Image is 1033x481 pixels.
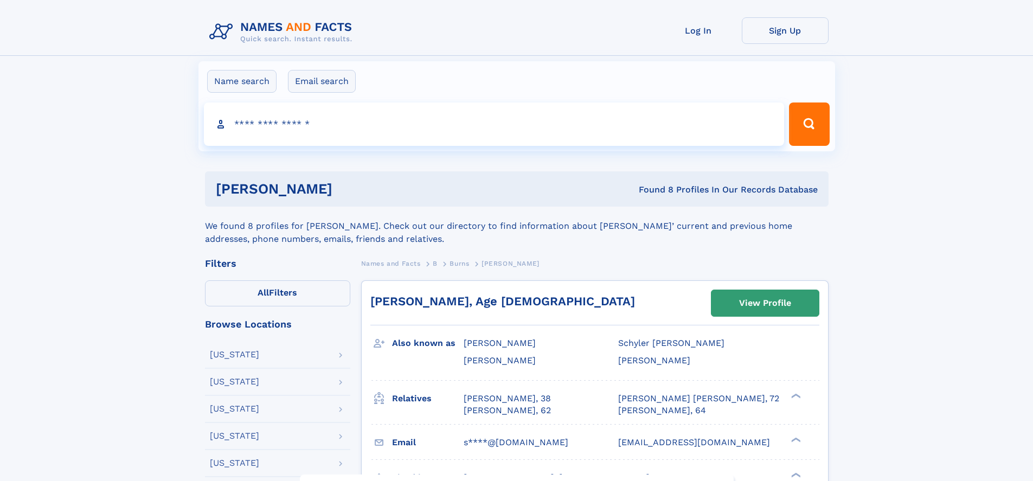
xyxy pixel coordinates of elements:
[618,338,724,348] span: Schyler [PERSON_NAME]
[464,393,551,405] a: [PERSON_NAME], 38
[204,102,785,146] input: search input
[361,256,421,270] a: Names and Facts
[464,355,536,365] span: [PERSON_NAME]
[618,405,706,416] a: [PERSON_NAME], 64
[205,259,350,268] div: Filters
[205,319,350,329] div: Browse Locations
[789,102,829,146] button: Search Button
[210,377,259,386] div: [US_STATE]
[210,405,259,413] div: [US_STATE]
[655,17,742,44] a: Log In
[210,350,259,359] div: [US_STATE]
[739,291,791,316] div: View Profile
[258,287,269,298] span: All
[392,334,464,352] h3: Also known as
[205,17,361,47] img: Logo Names and Facts
[370,294,635,308] a: [PERSON_NAME], Age [DEMOGRAPHIC_DATA]
[207,70,277,93] label: Name search
[210,459,259,467] div: [US_STATE]
[482,260,540,267] span: [PERSON_NAME]
[618,437,770,447] span: [EMAIL_ADDRESS][DOMAIN_NAME]
[288,70,356,93] label: Email search
[618,355,690,365] span: [PERSON_NAME]
[450,260,469,267] span: Burns
[392,389,464,408] h3: Relatives
[433,260,438,267] span: B
[392,433,464,452] h3: Email
[485,184,818,196] div: Found 8 Profiles In Our Records Database
[205,207,829,246] div: We found 8 profiles for [PERSON_NAME]. Check out our directory to find information about [PERSON_...
[450,256,469,270] a: Burns
[742,17,829,44] a: Sign Up
[788,471,801,478] div: ❯
[464,338,536,348] span: [PERSON_NAME]
[788,436,801,443] div: ❯
[464,405,551,416] a: [PERSON_NAME], 62
[618,393,779,405] a: [PERSON_NAME] [PERSON_NAME], 72
[216,182,486,196] h1: [PERSON_NAME]
[205,280,350,306] label: Filters
[210,432,259,440] div: [US_STATE]
[788,392,801,399] div: ❯
[711,290,819,316] a: View Profile
[433,256,438,270] a: B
